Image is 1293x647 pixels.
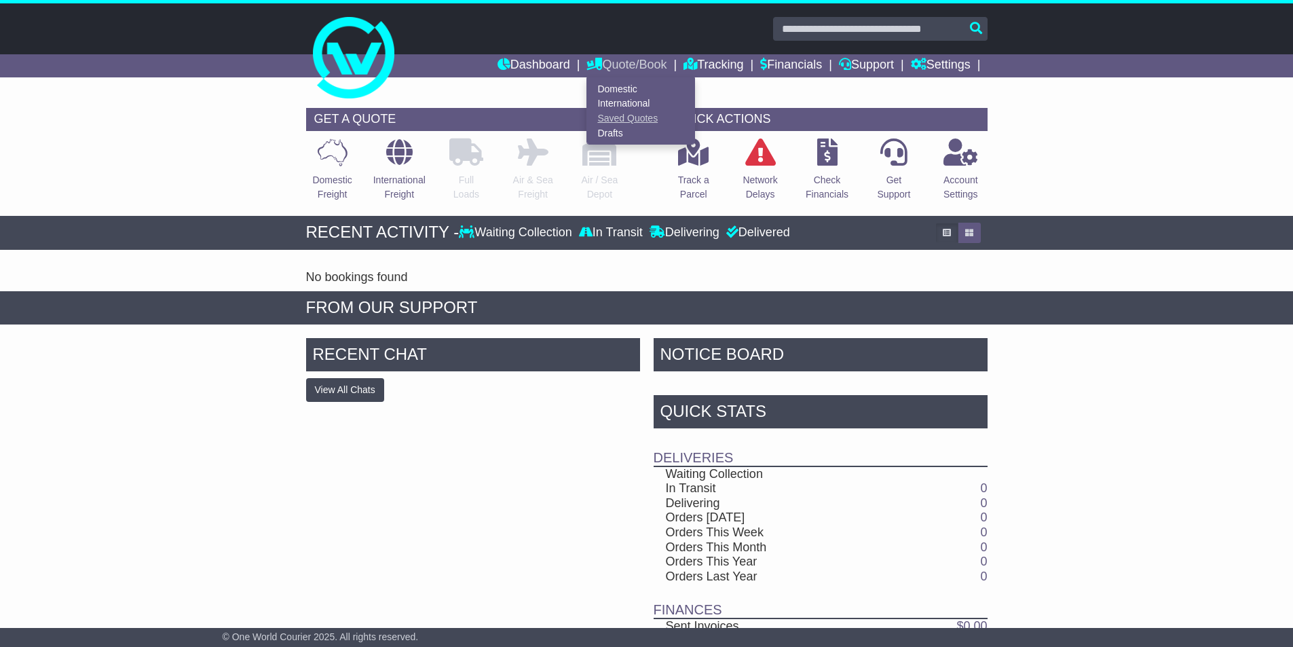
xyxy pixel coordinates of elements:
a: Settings [911,54,971,77]
a: 0 [980,525,987,539]
td: Orders This Year [654,555,896,570]
p: Network Delays [743,173,777,202]
td: Orders [DATE] [654,511,896,525]
a: DomesticFreight [312,138,352,209]
td: Orders Last Year [654,570,896,585]
a: Drafts [587,126,694,141]
td: Delivering [654,496,896,511]
p: Account Settings [943,173,978,202]
span: © One World Courier 2025. All rights reserved. [223,631,419,642]
td: Orders This Month [654,540,896,555]
td: In Transit [654,481,896,496]
a: AccountSettings [943,138,979,209]
a: $0.00 [956,619,987,633]
a: Domestic [587,81,694,96]
a: InternationalFreight [373,138,426,209]
a: 0 [980,570,987,583]
div: RECENT CHAT [306,338,640,375]
div: Delivered [723,225,790,240]
p: International Freight [373,173,426,202]
a: CheckFinancials [805,138,849,209]
a: 0 [980,555,987,568]
div: Quote/Book [586,77,695,145]
a: Tracking [683,54,743,77]
a: Support [839,54,894,77]
td: Waiting Collection [654,466,896,482]
p: Domestic Freight [312,173,352,202]
div: GET A QUOTE [306,108,626,131]
td: Orders This Week [654,525,896,540]
div: QUICK ACTIONS [667,108,988,131]
p: Get Support [877,173,910,202]
p: Air & Sea Freight [513,173,553,202]
a: NetworkDelays [742,138,778,209]
div: In Transit [576,225,646,240]
a: Dashboard [498,54,570,77]
div: No bookings found [306,270,988,285]
td: Sent Invoices [654,618,896,634]
div: NOTICE BOARD [654,338,988,375]
a: 0 [980,496,987,510]
div: Delivering [646,225,723,240]
p: Check Financials [806,173,848,202]
p: Air / Sea Depot [582,173,618,202]
a: 0 [980,481,987,495]
a: International [587,96,694,111]
a: Financials [760,54,822,77]
td: Finances [654,584,988,618]
p: Full Loads [449,173,483,202]
span: 0.00 [963,619,987,633]
a: 0 [980,511,987,524]
p: Track a Parcel [678,173,709,202]
button: View All Chats [306,378,384,402]
a: 0 [980,540,987,554]
a: GetSupport [876,138,911,209]
a: Quote/Book [586,54,667,77]
div: FROM OUR SUPPORT [306,298,988,318]
div: Quick Stats [654,395,988,432]
a: Saved Quotes [587,111,694,126]
td: Deliveries [654,432,988,466]
div: RECENT ACTIVITY - [306,223,460,242]
div: Waiting Collection [459,225,575,240]
a: Track aParcel [677,138,710,209]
